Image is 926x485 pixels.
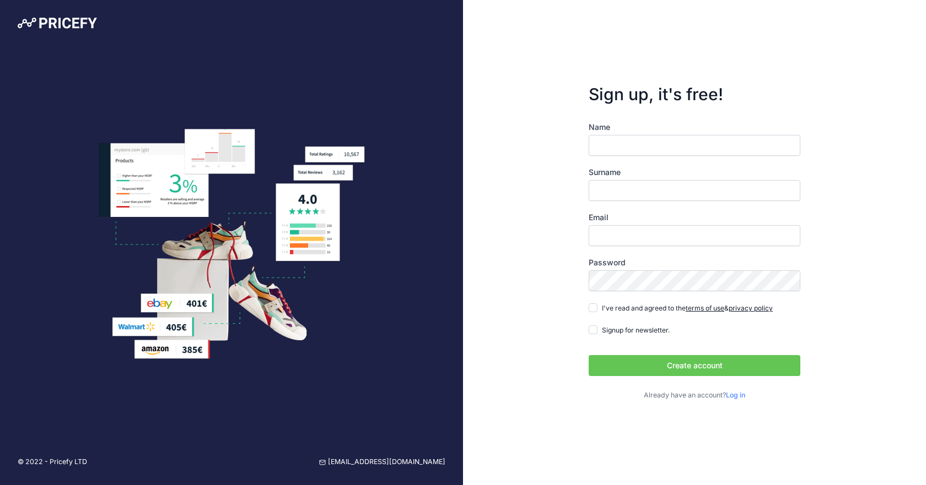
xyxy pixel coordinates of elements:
span: I've read and agreed to the & [602,304,773,312]
a: privacy policy [729,304,773,312]
a: Log in [726,391,745,399]
p: © 2022 - Pricefy LTD [18,457,87,467]
a: [EMAIL_ADDRESS][DOMAIN_NAME] [319,457,445,467]
button: Create account [589,355,800,376]
label: Email [589,212,800,223]
label: Surname [589,167,800,178]
img: Pricefy [18,18,97,29]
p: Already have an account? [589,390,800,401]
a: terms of use [686,304,724,312]
h3: Sign up, it's free! [589,84,800,104]
label: Name [589,122,800,133]
span: Signup for newsletter. [602,326,670,334]
label: Password [589,257,800,268]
